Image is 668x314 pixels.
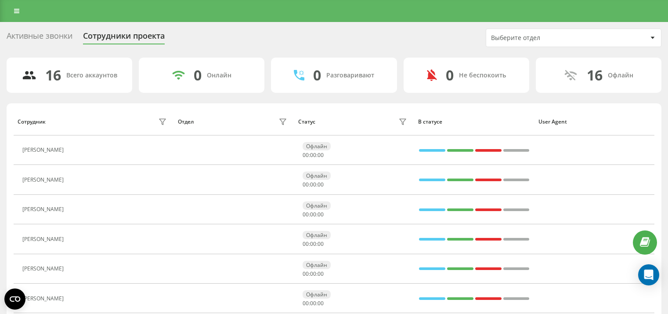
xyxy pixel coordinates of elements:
[310,211,316,218] span: 00
[587,67,603,84] div: 16
[45,67,61,84] div: 16
[303,300,324,307] div: : :
[303,240,309,248] span: 00
[22,147,66,153] div: [PERSON_NAME]
[303,299,309,307] span: 00
[303,241,324,247] div: : :
[303,290,331,299] div: Офлайн
[18,119,46,125] div: Сотрудник
[194,67,202,84] div: 0
[538,119,650,125] div: User Agent
[7,31,72,45] div: Активные звонки
[318,299,324,307] span: 00
[83,31,165,45] div: Сотрудники проекта
[303,181,309,188] span: 00
[303,270,309,277] span: 00
[303,172,331,180] div: Офлайн
[310,151,316,159] span: 00
[178,119,194,125] div: Отдел
[22,177,66,183] div: [PERSON_NAME]
[303,211,309,218] span: 00
[491,34,596,42] div: Выберите отдел
[4,288,25,310] button: Open CMP widget
[446,67,454,84] div: 0
[310,270,316,277] span: 00
[303,212,324,218] div: : :
[326,72,374,79] div: Разговаривают
[318,181,324,188] span: 00
[303,182,324,188] div: : :
[310,240,316,248] span: 00
[22,266,66,272] div: [PERSON_NAME]
[22,206,66,212] div: [PERSON_NAME]
[313,67,321,84] div: 0
[459,72,506,79] div: Не беспокоить
[638,264,659,285] div: Open Intercom Messenger
[318,240,324,248] span: 00
[310,181,316,188] span: 00
[22,296,66,302] div: [PERSON_NAME]
[303,201,331,210] div: Офлайн
[207,72,231,79] div: Онлайн
[318,211,324,218] span: 00
[418,119,530,125] div: В статусе
[318,270,324,277] span: 00
[22,236,66,242] div: [PERSON_NAME]
[298,119,315,125] div: Статус
[303,261,331,269] div: Офлайн
[66,72,117,79] div: Всего аккаунтов
[303,151,309,159] span: 00
[310,299,316,307] span: 00
[303,152,324,158] div: : :
[318,151,324,159] span: 00
[303,231,331,239] div: Офлайн
[303,271,324,277] div: : :
[303,142,331,150] div: Офлайн
[608,72,633,79] div: Офлайн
